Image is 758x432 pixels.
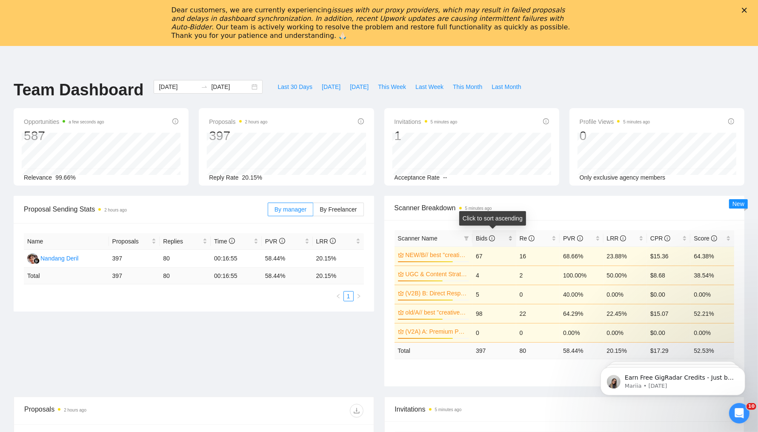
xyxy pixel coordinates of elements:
[604,342,647,359] td: 20.15 %
[465,206,492,211] time: 5 minutes ago
[229,238,235,244] span: info-circle
[398,290,404,296] span: crown
[201,83,208,90] span: to
[316,238,336,245] span: LRR
[406,250,468,260] a: NEW/B// best "creative strategy" cover letter
[245,120,268,124] time: 2 hours ago
[415,82,443,92] span: Last Week
[24,128,104,144] div: 587
[560,342,603,359] td: 58.44 %
[443,174,447,181] span: --
[345,80,373,94] button: [DATE]
[55,174,75,181] span: 99.66%
[694,235,717,242] span: Score
[472,342,516,359] td: 397
[543,118,549,124] span: info-circle
[462,232,471,245] span: filter
[729,403,749,423] iframe: Intercom live chat
[277,82,312,92] span: Last 30 Days
[242,174,262,181] span: 20.15%
[27,253,38,264] img: ND
[448,80,487,94] button: This Month
[211,250,262,268] td: 00:16:55
[647,246,690,266] td: $15.36
[172,118,178,124] span: info-circle
[40,254,79,263] div: Nandang Deril
[24,268,109,284] td: Total
[560,323,603,342] td: 0.00%
[647,285,690,304] td: $0.00
[623,120,650,124] time: 5 minutes ago
[690,304,734,323] td: 52.21%
[563,235,583,242] span: PVR
[27,255,79,261] a: NDNandang Deril
[492,82,521,92] span: Last Month
[398,309,404,315] span: crown
[320,206,357,213] span: By Freelancer
[398,235,438,242] span: Scanner Name
[24,204,268,215] span: Proposal Sending Stats
[14,80,143,100] h1: Team Dashboard
[529,235,535,241] span: info-circle
[354,291,364,301] li: Next Page
[214,238,235,245] span: Time
[209,128,267,144] div: 397
[728,118,734,124] span: info-circle
[690,246,734,266] td: 64.38%
[516,304,560,323] td: 22
[24,174,52,181] span: Relevance
[580,117,650,127] span: Profile Views
[516,323,560,342] td: 0
[711,235,717,241] span: info-circle
[273,80,317,94] button: Last 30 Days
[373,80,411,94] button: This Week
[588,349,758,409] iframe: Intercom notifications message
[395,404,734,415] span: Invitations
[160,250,211,268] td: 80
[577,235,583,241] span: info-circle
[333,291,343,301] li: Previous Page
[344,292,353,301] a: 1
[350,82,369,92] span: [DATE]
[343,291,354,301] li: 1
[172,6,565,31] i: issues with our proxy providers, which may result in failed proposals and delays in dashboard syn...
[104,208,127,212] time: 2 hours ago
[647,323,690,342] td: $0.00
[647,266,690,285] td: $8.68
[64,408,86,412] time: 2 hours ago
[464,236,469,241] span: filter
[580,174,666,181] span: Only exclusive agency members
[322,82,340,92] span: [DATE]
[406,269,468,279] a: UGC & Content Strategist
[453,82,482,92] span: This Month
[690,266,734,285] td: 38.54%
[209,174,238,181] span: Reply Rate
[560,246,603,266] td: 68.66%
[560,285,603,304] td: 40.00%
[69,120,104,124] time: a few seconds ago
[354,291,364,301] button: right
[664,235,670,241] span: info-circle
[406,289,468,298] a: (V2B) B: Direct Response Specialist
[330,238,336,244] span: info-circle
[406,308,468,317] a: old/A// best "creative strategy" cover letter
[472,246,516,266] td: 67
[24,233,109,250] th: Name
[211,268,262,284] td: 00:16:55
[650,235,670,242] span: CPR
[604,266,647,285] td: 50.00%
[435,407,462,412] time: 5 minutes ago
[265,238,285,245] span: PVR
[472,285,516,304] td: 5
[336,294,341,299] span: left
[431,120,458,124] time: 5 minutes ago
[160,233,211,250] th: Replies
[690,323,734,342] td: 0.00%
[604,323,647,342] td: 0.00%
[406,327,468,336] a: (V2A) A: Premium Performance Creative
[459,211,526,226] div: Click to sort ascending
[395,203,735,213] span: Scanner Breakdown
[395,117,458,127] span: Invitations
